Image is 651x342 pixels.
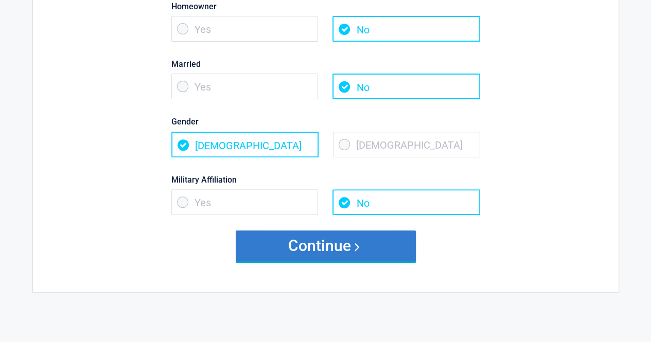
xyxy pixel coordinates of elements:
[171,57,480,71] label: Married
[171,74,319,99] span: Yes
[171,173,480,187] label: Military Affiliation
[236,230,416,261] button: Continue
[332,16,480,42] span: No
[171,115,480,129] label: Gender
[332,74,480,99] span: No
[332,189,480,215] span: No
[171,132,319,157] span: [DEMOGRAPHIC_DATA]
[171,16,319,42] span: Yes
[333,132,480,157] span: [DEMOGRAPHIC_DATA]
[171,189,319,215] span: Yes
